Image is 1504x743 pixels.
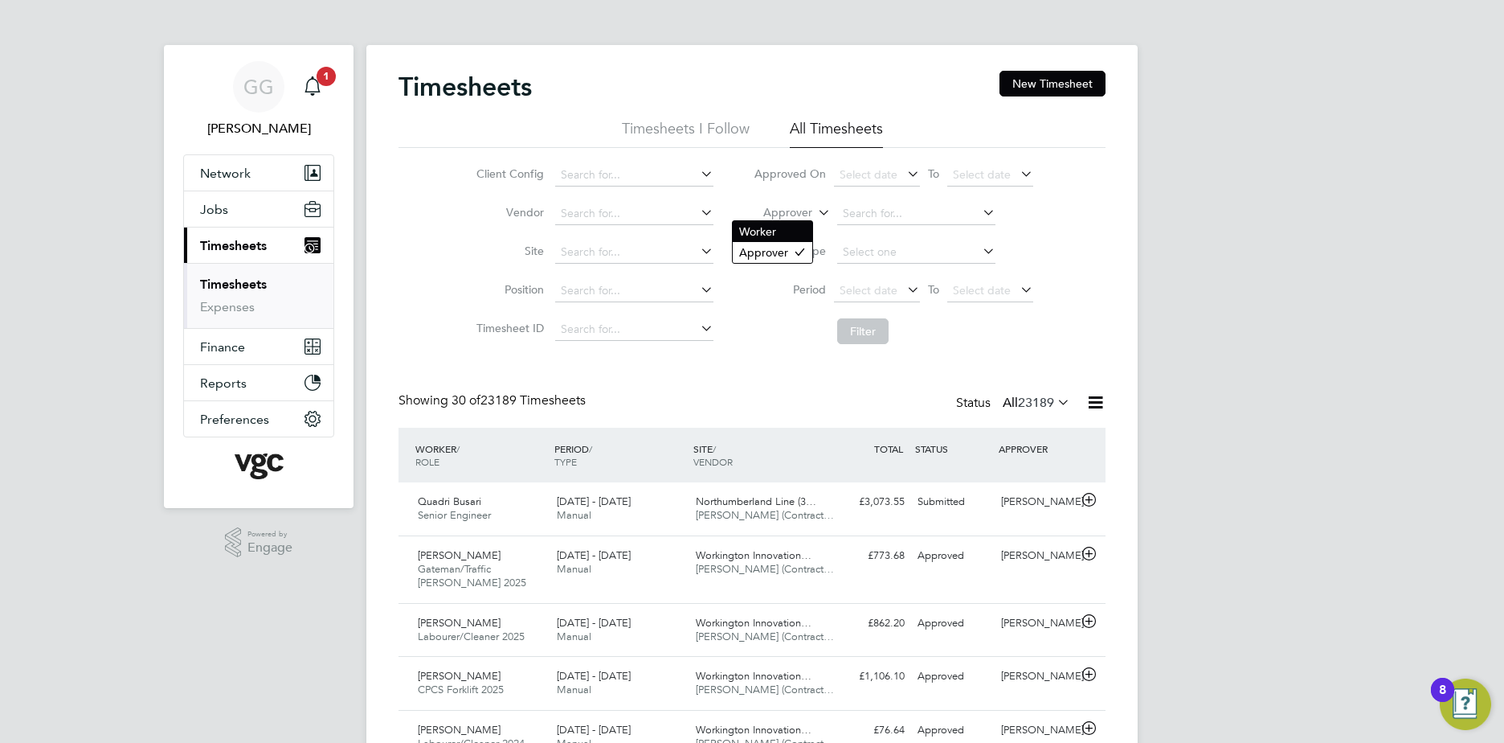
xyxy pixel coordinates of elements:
[622,119,750,148] li: Timesheets I Follow
[999,71,1106,96] button: New Timesheet
[911,434,995,463] div: STATUS
[589,442,592,455] span: /
[555,318,713,341] input: Search for...
[555,164,713,187] input: Search for...
[696,616,811,630] span: Workington Innovation…
[956,392,1073,415] div: Status
[411,434,550,476] div: WORKER
[472,282,544,297] label: Position
[418,669,501,683] span: [PERSON_NAME]
[837,241,995,264] input: Select one
[183,119,334,138] span: Gauri Gautam
[200,202,228,217] span: Jobs
[317,67,336,86] span: 1
[200,412,269,427] span: Preferences
[183,454,334,479] a: Go to home page
[953,167,1011,182] span: Select date
[1003,395,1070,411] label: All
[733,242,812,263] li: Approver
[200,376,247,391] span: Reports
[555,241,713,264] input: Search for...
[840,167,897,182] span: Select date
[696,548,811,562] span: Workington Innovation…
[184,155,333,191] button: Network
[184,228,333,263] button: Timesheets
[953,283,1011,298] span: Select date
[472,205,544,220] label: Vendor
[557,508,591,522] span: Manual
[1440,679,1491,730] button: Open Resource Center, 8 new notifications
[911,489,995,515] div: Submitted
[555,280,713,302] input: Search for...
[418,508,491,522] span: Senior Engineer
[713,442,716,455] span: /
[418,548,501,562] span: [PERSON_NAME]
[995,489,1078,515] div: [PERSON_NAME]
[696,669,811,683] span: Workington Innovation…
[243,76,274,97] span: GG
[828,610,911,637] div: £862.20
[696,508,834,522] span: [PERSON_NAME] (Contract…
[184,365,333,400] button: Reports
[557,669,631,683] span: [DATE] - [DATE]
[415,455,439,468] span: ROLE
[184,329,333,364] button: Finance
[398,71,532,103] h2: Timesheets
[754,166,826,181] label: Approved On
[693,455,733,468] span: VENDOR
[995,610,1078,637] div: [PERSON_NAME]
[911,663,995,690] div: Approved
[200,238,267,253] span: Timesheets
[790,119,883,148] li: All Timesheets
[184,191,333,227] button: Jobs
[696,723,811,737] span: Workington Innovation…
[740,205,812,221] label: Approver
[472,166,544,181] label: Client Config
[923,279,944,300] span: To
[995,663,1078,690] div: [PERSON_NAME]
[911,543,995,569] div: Approved
[828,489,911,515] div: £3,073.55
[995,543,1078,569] div: [PERSON_NAME]
[452,392,480,408] span: 30 of
[837,203,995,225] input: Search for...
[555,203,713,225] input: Search for...
[733,221,812,242] li: Worker
[472,244,544,258] label: Site
[247,541,292,555] span: Engage
[200,277,267,292] a: Timesheets
[183,61,334,138] a: GG[PERSON_NAME]
[557,548,631,562] span: [DATE] - [DATE]
[554,455,577,468] span: TYPE
[557,495,631,508] span: [DATE] - [DATE]
[828,663,911,690] div: £1,106.10
[164,45,354,508] nav: Main navigation
[689,434,828,476] div: SITE
[874,442,903,455] span: TOTAL
[754,282,826,297] label: Period
[456,442,460,455] span: /
[557,562,591,576] span: Manual
[184,263,333,328] div: Timesheets
[923,163,944,184] span: To
[840,283,897,298] span: Select date
[472,321,544,335] label: Timesheet ID
[418,616,501,630] span: [PERSON_NAME]
[557,616,631,630] span: [DATE] - [DATE]
[696,683,834,696] span: [PERSON_NAME] (Contract…
[235,454,284,479] img: vgcgroup-logo-retina.png
[557,723,631,737] span: [DATE] - [DATE]
[452,392,586,408] span: 23189 Timesheets
[995,434,1078,463] div: APPROVER
[418,723,501,737] span: [PERSON_NAME]
[837,318,889,344] button: Filter
[418,495,481,508] span: Quadri Busari
[418,562,526,589] span: Gateman/Traffic [PERSON_NAME] 2025
[296,61,329,113] a: 1
[398,392,589,409] div: Showing
[557,630,591,643] span: Manual
[200,166,251,181] span: Network
[557,683,591,696] span: Manual
[1439,690,1446,711] div: 8
[200,339,245,355] span: Finance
